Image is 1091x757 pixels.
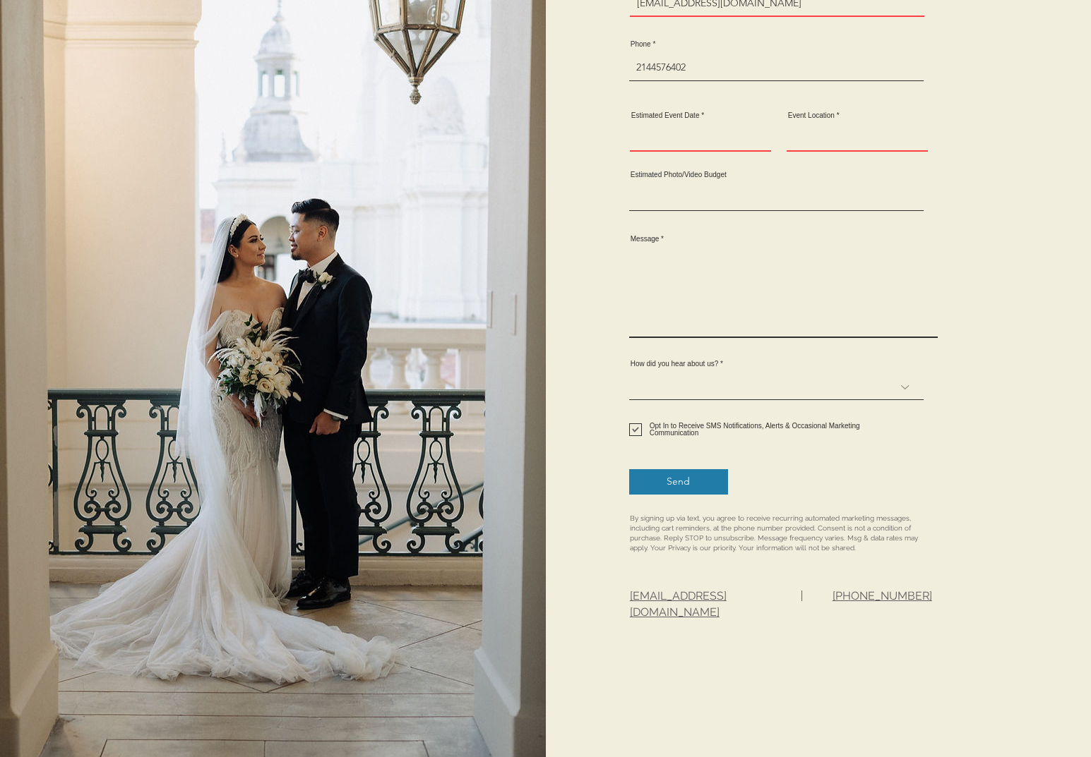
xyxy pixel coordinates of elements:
[650,422,860,437] span: Opt In to Receive SMS Notifications, Alerts & Occasional Marketing Communication
[629,236,938,243] label: Message
[630,514,918,552] span: By signing up via text, you agree to receive recurring automated marketing messages, including ca...
[629,171,924,178] label: Estimated Photo/Video Budget
[629,469,728,495] button: Send
[629,41,924,48] label: Phone
[629,361,924,368] label: How did you hear about us?
[630,589,727,618] a: [EMAIL_ADDRESS][DOMAIN_NAME]
[630,112,771,119] label: Estimated Event Date
[833,589,932,602] a: [PHONE_NUMBER]
[667,475,690,489] span: Send
[787,112,928,119] label: Event Location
